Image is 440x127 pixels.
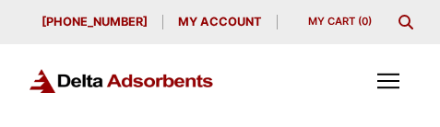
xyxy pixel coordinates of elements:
[42,17,148,29] span: [PHONE_NUMBER]
[362,15,368,28] span: 0
[178,17,262,29] span: My account
[27,15,163,29] a: [PHONE_NUMBER]
[366,59,410,103] div: Toggle Off Canvas Content
[398,15,413,29] div: Toggle Modal Content
[308,15,372,28] a: My Cart (0)
[163,15,278,29] a: My account
[30,69,214,93] img: Delta Adsorbents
